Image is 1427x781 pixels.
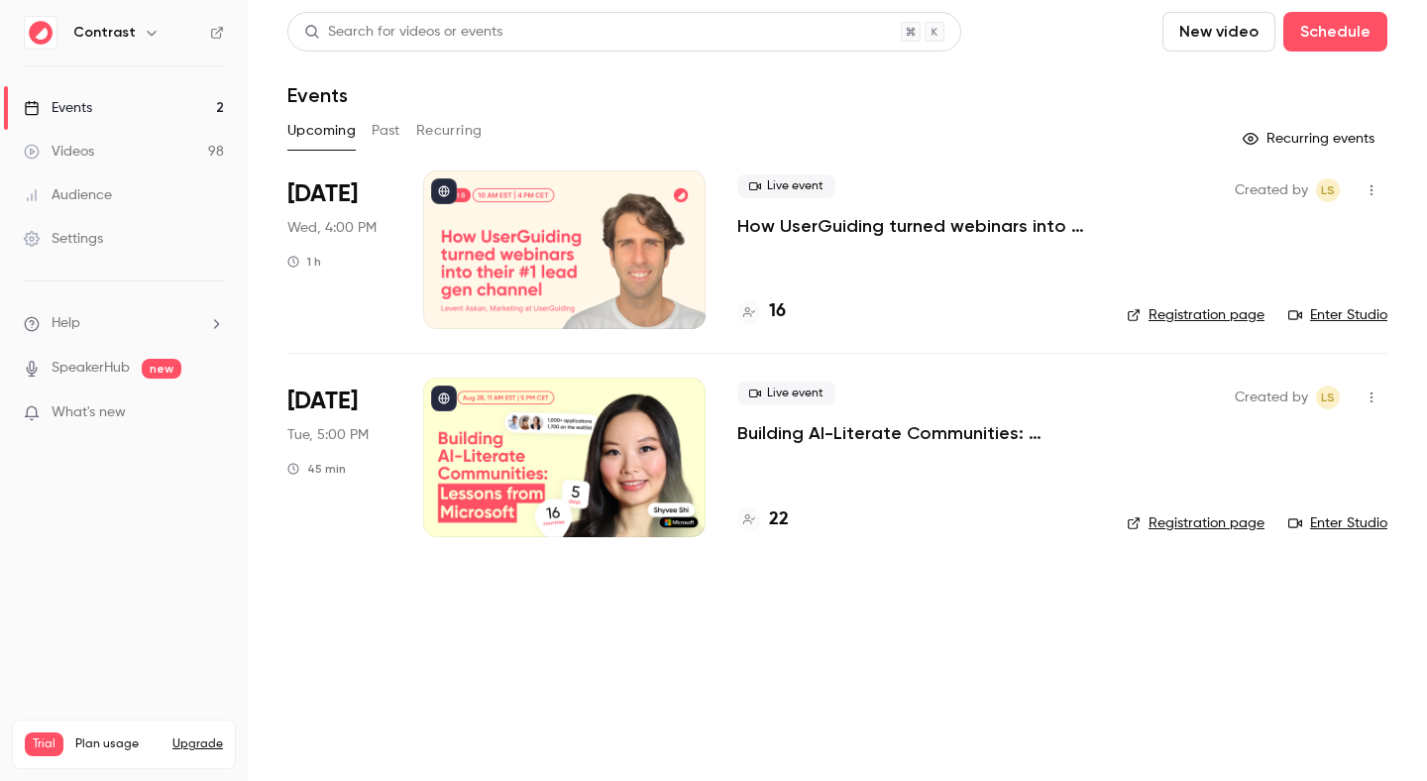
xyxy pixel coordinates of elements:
span: Wed, 4:00 PM [287,218,377,238]
button: Upgrade [172,736,223,752]
h4: 16 [769,298,786,325]
span: Help [52,313,80,334]
div: 45 min [287,461,346,477]
span: Live event [737,174,835,198]
span: Trial [25,732,63,756]
span: [DATE] [287,178,358,210]
button: Upcoming [287,115,356,147]
button: Past [372,115,400,147]
button: Recurring [416,115,483,147]
span: Tue, 5:00 PM [287,425,369,445]
span: Created by [1235,386,1308,409]
span: Lusine Sargsyan [1316,386,1340,409]
h6: Contrast [73,23,136,43]
div: Settings [24,229,103,249]
iframe: Noticeable Trigger [200,404,224,422]
span: Created by [1235,178,1308,202]
button: New video [1162,12,1275,52]
span: LS [1321,178,1335,202]
a: SpeakerHub [52,358,130,379]
a: How UserGuiding turned webinars into their #1 lead gen channel [737,214,1095,238]
div: Videos [24,142,94,162]
a: Registration page [1127,513,1264,533]
span: LS [1321,386,1335,409]
div: Oct 8 Wed, 10:00 AM (America/New York) [287,170,391,329]
a: Enter Studio [1288,513,1387,533]
div: Audience [24,185,112,205]
div: Events [24,98,92,118]
a: 16 [737,298,786,325]
div: 1 h [287,254,321,270]
div: Dec 9 Tue, 11:00 AM (America/New York) [287,378,391,536]
img: Contrast [25,17,56,49]
span: new [142,359,181,379]
a: 22 [737,506,789,533]
span: Lusine Sargsyan [1316,178,1340,202]
li: help-dropdown-opener [24,313,224,334]
a: Enter Studio [1288,305,1387,325]
h1: Events [287,83,348,107]
button: Recurring events [1234,123,1387,155]
button: Schedule [1283,12,1387,52]
h4: 22 [769,506,789,533]
div: Search for videos or events [304,22,502,43]
span: Live event [737,382,835,405]
a: Registration page [1127,305,1264,325]
span: What's new [52,402,126,423]
span: Plan usage [75,736,161,752]
a: Building AI-Literate Communities: Lessons from Microsoft [737,421,1095,445]
span: [DATE] [287,386,358,417]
